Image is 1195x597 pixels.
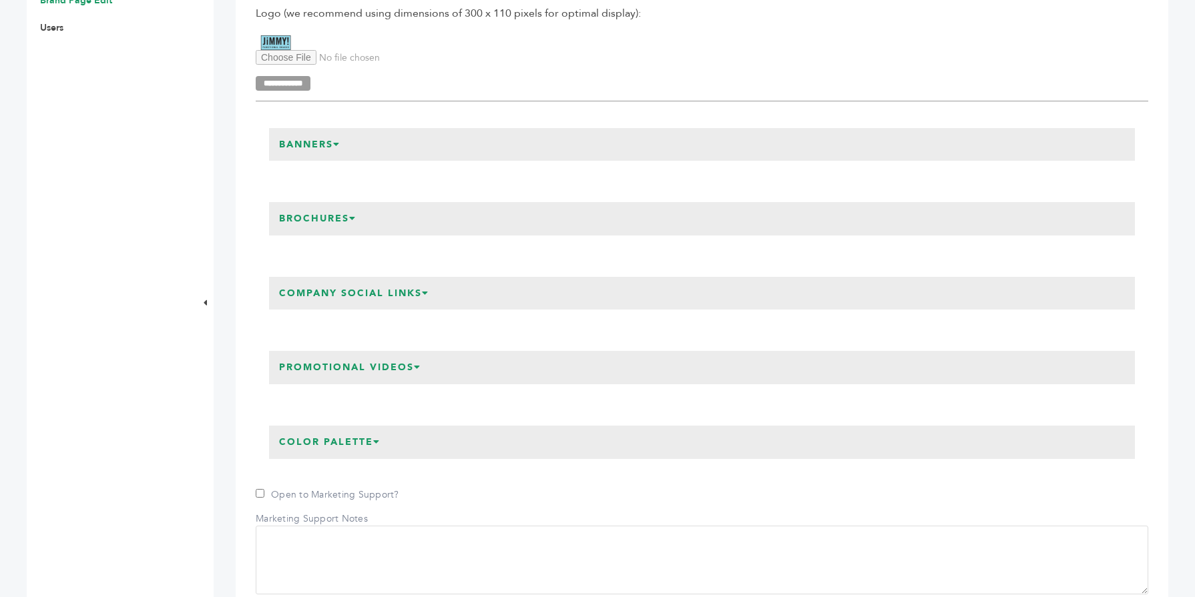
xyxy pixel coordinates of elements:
img: JiMMYBAR! [256,35,296,50]
label: Open to Marketing Support? [256,488,399,502]
h3: Color Palette [269,426,391,459]
h3: Brochures [269,202,367,235]
label: Marketing Support Notes [256,512,368,526]
h3: Company Social Links [269,277,439,310]
a: Users [40,21,63,34]
input: Open to Marketing Support? [256,489,264,498]
span: Logo (we recommend using dimensions of 300 x 110 pixels for optimal display): [256,6,1148,21]
h3: Banners [269,128,350,161]
h3: Promotional Videos [269,351,431,384]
